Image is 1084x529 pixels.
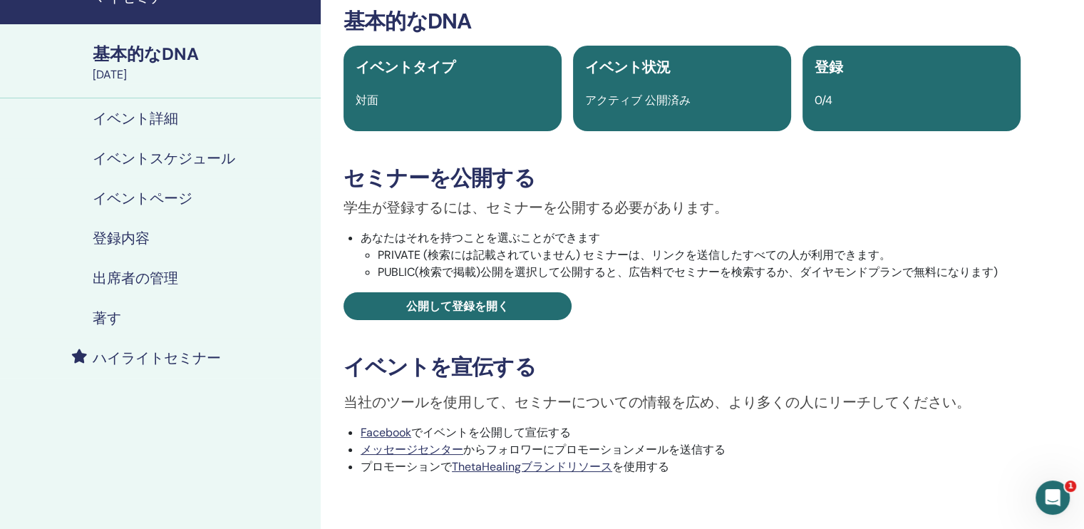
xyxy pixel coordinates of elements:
[344,292,572,320] a: 公開して登録を開く
[93,150,235,167] h4: イベントスケジュール
[361,424,1021,441] li: でイベントを公開して宣伝する
[815,58,843,76] span: 登録
[93,110,178,127] h4: イベント詳細
[361,442,463,457] a: メッセージセンター
[585,58,671,76] span: イベント状況
[378,247,1021,264] li: PRIVATE (検索には記載されていません) セミナーは、リンクを送信したすべての人が利用できます。
[93,230,150,247] h4: 登録内容
[84,42,321,83] a: 基本的なDNA[DATE]
[1065,481,1076,492] span: 1
[361,425,411,440] a: Facebook
[93,66,312,83] div: [DATE]
[344,9,1021,34] h3: 基本的なDNA
[1036,481,1070,515] iframe: Intercom live chat
[585,93,691,108] span: アクティブ 公開済み
[356,58,455,76] span: イベントタイプ
[356,93,378,108] span: 対面
[344,197,1021,218] p: 学生が登録するには、セミナーを公開する必要があります。
[361,441,1021,458] li: からフォロワーにプロモーションメールを送信する
[406,299,509,314] span: 公開して登録を開く
[344,354,1021,380] h3: イベントを宣伝する
[93,309,121,327] h4: 著す
[361,458,1021,476] li: プロモーションで を使用する
[361,230,600,245] font: あなたはそれを持つことを選ぶことができます
[378,264,1021,281] li: PUBLIC(検索で掲載)公開を選択して公開すると、広告料でセミナーを検索するか、ダイヤモンドプランで無料になります)
[344,165,1021,191] h3: セミナーを公開する
[93,42,312,66] div: 基本的なDNA
[815,93,832,108] span: 0/4
[93,269,178,287] h4: 出席者の管理
[452,459,612,474] a: ThetaHealingブランドリソース
[93,349,221,366] h4: ハイライトセミナー
[93,190,192,207] h4: イベントページ
[344,391,1021,413] p: 当社のツールを使用して、セミナーについての情報を広め、より多くの人にリーチしてください。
